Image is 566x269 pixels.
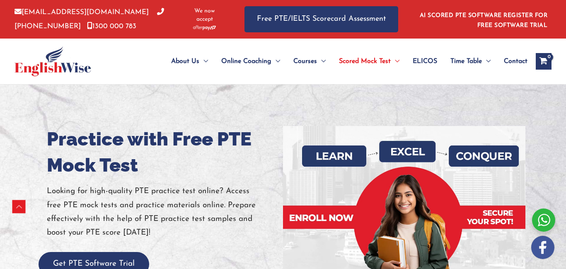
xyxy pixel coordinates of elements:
span: Menu Toggle [391,47,399,76]
a: AI SCORED PTE SOFTWARE REGISTER FOR FREE SOFTWARE TRIAL [420,12,548,29]
a: View Shopping Cart, empty [536,53,551,70]
a: About UsMenu Toggle [164,47,215,76]
a: [PHONE_NUMBER] [15,9,164,29]
nav: Site Navigation: Main Menu [151,47,527,76]
a: 1300 000 783 [87,23,136,30]
span: Menu Toggle [271,47,280,76]
img: cropped-ew-logo [15,46,91,76]
a: [EMAIL_ADDRESS][DOMAIN_NAME] [15,9,149,16]
span: Scored Mock Test [339,47,391,76]
img: Afterpay-Logo [193,25,216,30]
span: Online Coaching [221,47,271,76]
span: Menu Toggle [482,47,491,76]
a: Contact [497,47,527,76]
span: About Us [171,47,199,76]
span: Menu Toggle [317,47,326,76]
a: Online CoachingMenu Toggle [215,47,287,76]
span: ELICOS [413,47,437,76]
aside: Header Widget 1 [415,6,551,33]
span: Menu Toggle [199,47,208,76]
a: Time TableMenu Toggle [444,47,497,76]
a: Get PTE Software Trial [39,260,149,268]
a: Free PTE/IELTS Scorecard Assessment [244,6,398,32]
a: Scored Mock TestMenu Toggle [332,47,406,76]
img: white-facebook.png [531,236,554,259]
span: We now accept [186,7,224,24]
span: Time Table [450,47,482,76]
p: Looking for high-quality PTE practice test online? Access free PTE mock tests and practice materi... [47,184,277,240]
h1: Practice with Free PTE Mock Test [47,126,277,178]
span: Contact [504,47,527,76]
a: CoursesMenu Toggle [287,47,332,76]
a: ELICOS [406,47,444,76]
span: Courses [293,47,317,76]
